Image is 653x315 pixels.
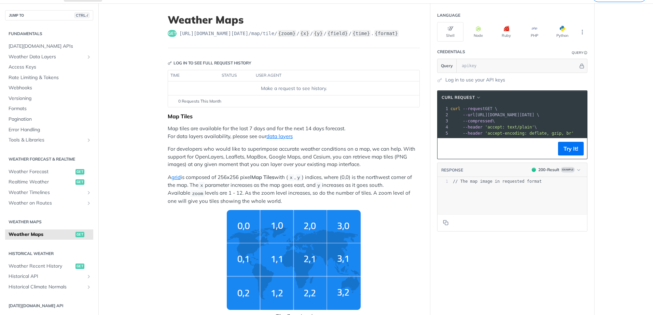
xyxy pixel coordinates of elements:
label: {time} [352,30,371,37]
h2: Historical Weather [5,251,93,257]
div: Log in to see full request history [168,60,251,66]
a: Log in to use your API keys [445,76,505,84]
span: https://api.tomorrow.io/v4/map/tile/{zoom}/{x}/{y}/{field}/{time}.{format} [179,30,399,37]
span: --compressed [463,119,492,123]
span: --request [463,106,485,111]
span: Weather Data Layers [9,54,84,60]
button: Show subpages for Weather Data Layers [86,54,92,60]
span: --header [463,125,483,130]
span: curl [450,106,460,111]
label: {format} [374,30,399,37]
span: Historical API [9,273,84,280]
div: Credentials [437,49,465,55]
strong: Map Tiles [251,174,274,180]
a: grid [171,174,181,180]
th: status [219,70,253,81]
img: weather-grid-map.png [227,210,361,310]
a: Weather Forecastget [5,167,93,177]
span: Weather Forecast [9,168,74,175]
input: apikey [458,59,578,73]
span: --header [463,131,483,136]
span: cURL Request [442,94,475,101]
a: Tools & LibrariesShow subpages for Tools & Libraries [5,135,93,145]
span: 'accept-encoding: deflate, gzip, br' [485,131,574,136]
span: Example [561,167,575,172]
button: Copy to clipboard [441,144,450,154]
span: Pagination [9,116,92,123]
span: get [75,232,84,237]
div: 3 [437,118,449,124]
button: 200200-ResultExample [528,166,584,173]
span: get [168,30,177,37]
a: Rate Limiting & Tokens [5,73,93,83]
div: 1 [437,106,449,112]
button: Hide [578,62,585,69]
span: CTRL-/ [74,13,89,18]
button: Ruby [493,22,519,42]
span: Webhooks [9,85,92,91]
a: Versioning [5,93,93,104]
span: Historical Climate Normals [9,284,84,290]
span: get [75,179,84,185]
h2: [DATE][DOMAIN_NAME] API [5,303,93,309]
span: x [290,175,292,180]
a: Historical Climate NormalsShow subpages for Historical Climate Normals [5,282,93,292]
label: {field} [327,30,348,37]
button: cURL Request [439,94,484,101]
div: Language [437,12,460,18]
span: get [75,264,84,269]
button: Node [465,22,491,42]
span: get [75,169,84,175]
th: user agent [253,70,406,81]
button: RESPONSE [441,167,463,174]
button: Try It! [558,142,584,155]
h2: Fundamentals [5,31,93,37]
span: 200 [532,168,536,172]
label: {y} [313,30,323,37]
button: Show subpages for Weather Timelines [86,190,92,195]
a: Access Keys [5,62,93,72]
span: y [317,183,320,188]
span: // The map image in requested format [453,179,542,184]
a: Realtime Weatherget [5,177,93,187]
span: 0 Requests This Month [178,98,221,104]
th: time [168,70,219,81]
div: QueryInformation [572,50,587,55]
svg: Key [168,61,172,65]
span: \ [450,119,495,123]
a: Weather Data LayersShow subpages for Weather Data Layers [5,52,93,62]
span: Weather Timelines [9,189,84,196]
a: data layers [266,133,293,139]
button: Show subpages for Historical Climate Normals [86,284,92,290]
span: Rate Limiting & Tokens [9,74,92,81]
a: Formats [5,104,93,114]
button: Show subpages for Tools & Libraries [86,137,92,143]
div: 2 [437,112,449,118]
span: Versioning [9,95,92,102]
button: PHP [521,22,547,42]
label: {x} [300,30,310,37]
span: Query [441,63,453,69]
div: 200 - Result [538,167,559,173]
div: 4 [437,124,449,130]
a: Historical APIShow subpages for Historical API [5,271,93,282]
span: [DATE][DOMAIN_NAME] APIs [9,43,92,50]
span: Weather Recent History [9,263,74,270]
div: 5 [437,130,449,136]
span: x [200,183,203,188]
button: Shell [437,22,463,42]
a: Weather Mapsget [5,229,93,240]
span: Weather Maps [9,231,74,238]
span: 'accept: text/plain' [485,125,534,130]
a: Weather TimelinesShow subpages for Weather Timelines [5,187,93,198]
h1: Weather Maps [168,14,420,26]
span: [URL][DOMAIN_NAME][DATE] \ [450,112,539,117]
span: \ [450,125,537,130]
span: Error Handling [9,126,92,133]
button: Show subpages for Historical API [86,274,92,279]
button: Show subpages for Weather on Routes [86,200,92,206]
div: Make a request to see history. [171,85,417,92]
button: Query [437,59,457,73]
span: Access Keys [9,64,92,71]
button: JUMP TOCTRL-/ [5,10,93,20]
